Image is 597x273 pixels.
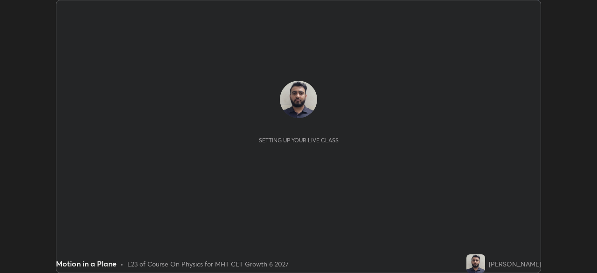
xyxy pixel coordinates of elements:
[259,137,339,144] div: Setting up your live class
[466,254,485,273] img: 2d581e095ba74728bda1a1849c8d6045.jpg
[120,259,124,269] div: •
[127,259,289,269] div: L23 of Course On Physics for MHT CET Growth 6 2027
[280,81,317,118] img: 2d581e095ba74728bda1a1849c8d6045.jpg
[56,258,117,269] div: Motion in a Plane
[489,259,541,269] div: [PERSON_NAME]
